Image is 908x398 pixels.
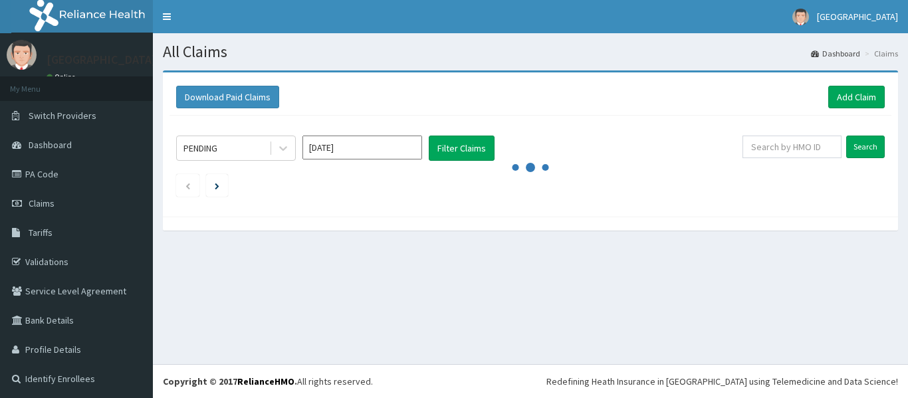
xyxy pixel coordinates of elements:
[302,136,422,159] input: Select Month and Year
[29,139,72,151] span: Dashboard
[846,136,885,158] input: Search
[176,86,279,108] button: Download Paid Claims
[163,43,898,60] h1: All Claims
[811,48,860,59] a: Dashboard
[828,86,885,108] a: Add Claim
[215,179,219,191] a: Next page
[183,142,217,155] div: PENDING
[237,375,294,387] a: RelianceHMO
[546,375,898,388] div: Redefining Heath Insurance in [GEOGRAPHIC_DATA] using Telemedicine and Data Science!
[861,48,898,59] li: Claims
[792,9,809,25] img: User Image
[153,364,908,398] footer: All rights reserved.
[29,227,53,239] span: Tariffs
[7,40,37,70] img: User Image
[47,72,78,82] a: Online
[163,375,297,387] strong: Copyright © 2017 .
[742,136,842,158] input: Search by HMO ID
[817,11,898,23] span: [GEOGRAPHIC_DATA]
[511,148,550,187] svg: audio-loading
[429,136,495,161] button: Filter Claims
[185,179,191,191] a: Previous page
[47,54,156,66] p: [GEOGRAPHIC_DATA]
[29,197,55,209] span: Claims
[29,110,96,122] span: Switch Providers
